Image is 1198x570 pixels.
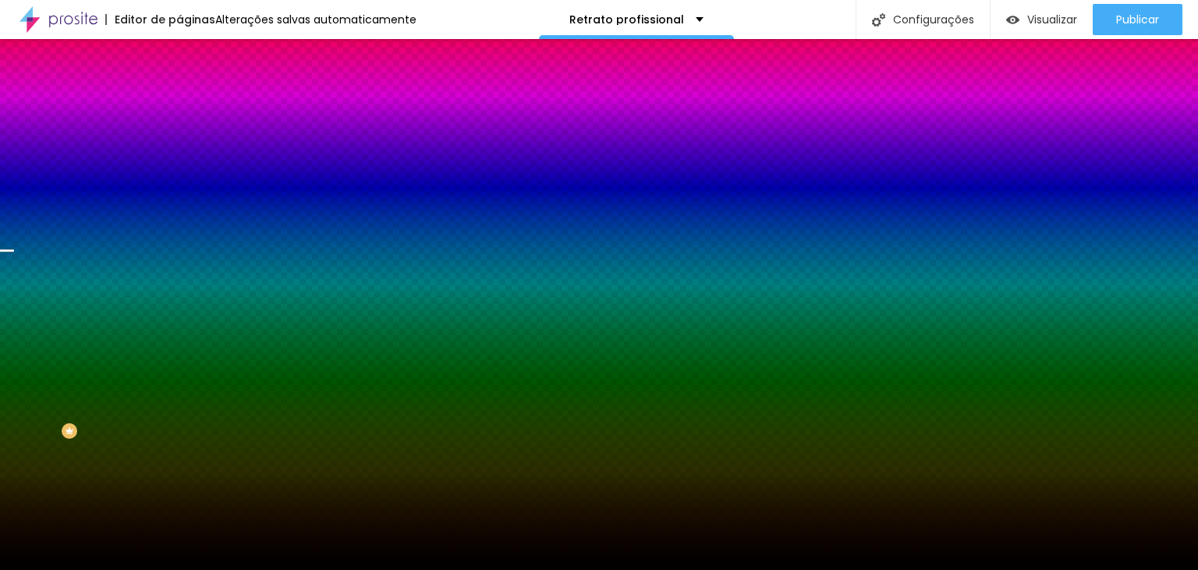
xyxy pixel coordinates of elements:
p: Retrato profissional [569,14,684,25]
div: Alterações salvas automaticamente [215,14,416,25]
span: Publicar [1116,13,1159,26]
button: Publicar [1093,4,1182,35]
button: Visualizar [991,4,1093,35]
span: Visualizar [1027,13,1077,26]
div: Editor de páginas [105,14,215,25]
img: view-1.svg [1006,13,1019,27]
img: Icone [872,13,885,27]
